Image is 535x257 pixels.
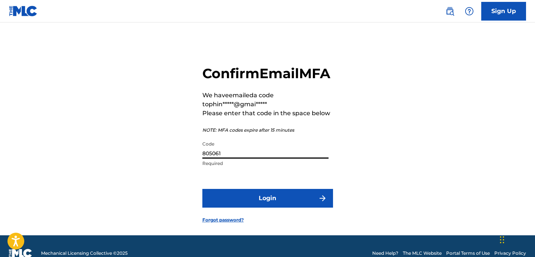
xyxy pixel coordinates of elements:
p: Please enter that code in the space below [202,109,333,118]
a: Sign Up [481,2,526,21]
p: NOTE: MFA codes expire after 15 minutes [202,127,333,134]
a: Public Search [442,4,457,19]
a: Portal Terms of Use [446,250,490,257]
button: Login [202,189,333,208]
div: Help [462,4,477,19]
img: f7272a7cc735f4ea7f67.svg [318,194,327,203]
img: MLC Logo [9,6,38,16]
a: Privacy Policy [494,250,526,257]
a: Forgot password? [202,217,244,223]
img: search [445,7,454,16]
p: Required [202,160,329,167]
iframe: Chat Widget [498,221,535,257]
div: Drag [500,229,504,251]
a: Need Help? [372,250,398,257]
img: help [465,7,474,16]
span: Mechanical Licensing Collective © 2025 [41,250,128,257]
h2: Confirm Email MFA [202,65,333,82]
a: The MLC Website [403,250,442,257]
